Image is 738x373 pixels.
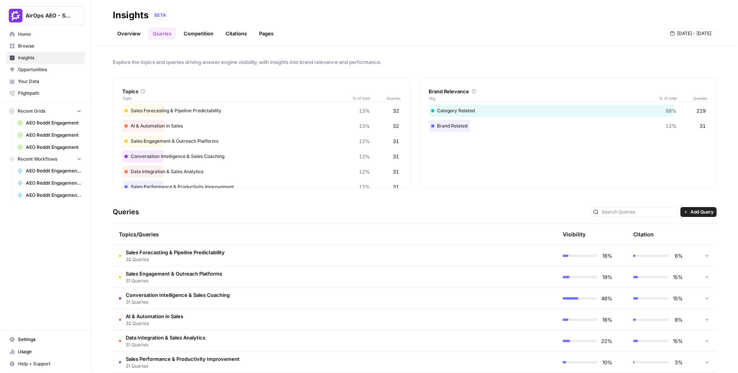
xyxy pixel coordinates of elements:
[6,52,85,64] a: Insights
[126,291,230,299] span: Conversation Intelligence & Sales Coaching
[113,9,149,21] div: Insights
[393,122,399,130] span: 32
[696,107,706,115] span: 219
[126,363,240,370] span: 31 Queries
[122,95,347,101] span: Topic
[14,129,85,141] a: AEO Reddit Engagement
[673,337,683,345] span: 15%
[126,270,222,277] span: Sales Engagement & Outreach Platforms
[26,132,82,139] span: AEO Reddit Engagement
[113,207,139,217] h3: Queries
[14,177,85,189] a: AEO Reddit Engagement - Fork
[122,181,401,193] div: Sales Performance & Productivity Improvement
[393,137,399,145] span: 31
[18,43,82,49] span: Browse
[563,231,586,238] div: Visibility
[126,355,240,363] span: Sales Performance & Productivity Improvement
[359,137,370,145] span: 12%
[126,249,225,256] span: Sales Forecasting & Pipeline Predictability
[148,27,176,40] a: Queries
[601,337,612,345] span: 22%
[690,209,714,215] span: Add Query
[18,156,57,163] span: Recent Workflows
[6,346,85,358] a: Usage
[674,252,683,260] span: 6%
[347,95,370,101] span: % of total
[26,12,72,19] span: AirOps AEO - Single Brand (Gong)
[18,78,82,85] span: Your Data
[126,334,205,341] span: Data Integration & Sales Analytics
[122,166,401,178] div: Data Integration & Sales Analytics
[6,153,85,165] button: Recent Workflows
[126,299,230,306] span: 31 Queries
[126,312,183,320] span: AI & Automation in Sales
[255,27,278,40] a: Pages
[126,256,225,263] span: 32 Queries
[18,66,82,73] span: Opportunities
[601,295,612,302] span: 46%
[680,207,717,217] button: Add Query
[122,135,401,147] div: Sales Engagement & Outreach Platforms
[14,117,85,129] a: AEO Reddit Engagement
[179,27,218,40] a: Competition
[393,153,399,160] span: 31
[602,273,612,281] span: 19%
[633,224,654,245] div: Citation
[602,359,612,366] span: 10%
[429,105,708,117] div: Category Related
[6,358,85,370] button: Help + Support
[26,180,82,186] span: AEO Reddit Engagement - Fork
[673,295,683,302] span: 15%
[119,224,478,245] div: Topics/Queries
[429,120,708,132] div: Brand Related
[9,9,22,22] img: AirOps AEO - Single Brand (Gong) Logo
[665,29,717,38] button: [DATE] - [DATE]
[359,183,370,191] span: 12%
[122,120,401,132] div: AI & Automation in Sales
[18,31,82,38] span: Home
[6,40,85,52] a: Browse
[674,359,683,366] span: 3%
[18,90,82,97] span: Flightpath
[6,28,85,40] a: Home
[429,95,654,101] span: Tag
[126,277,222,284] span: 31 Queries
[654,95,677,101] span: % of total
[370,95,401,101] span: Queries
[122,150,401,163] div: Conversation Intelligence & Sales Coaching
[393,168,399,175] span: 31
[700,122,706,130] span: 31
[359,153,370,160] span: 12%
[26,167,82,174] span: AEO Reddit Engagement - Fork
[359,122,370,130] span: 13%
[126,341,205,348] span: 31 Queries
[673,273,683,281] span: 15%
[221,27,251,40] a: Citations
[6,333,85,346] a: Settings
[602,252,612,260] span: 16%
[677,30,711,37] span: [DATE] - [DATE]
[18,336,82,343] span: Settings
[113,27,145,40] a: Overview
[393,107,399,115] span: 32
[359,168,370,175] span: 12%
[122,88,401,95] div: Topics
[6,105,85,117] button: Recent Grids
[26,144,82,151] span: AEO Reddit Engagement
[152,11,169,19] div: BETA
[18,360,82,367] span: Help + Support
[602,208,675,216] input: Search Queries
[677,95,707,101] span: Queries
[666,107,677,115] span: 88%
[126,320,183,327] span: 32 Queries
[674,316,683,324] span: 8%
[6,6,85,25] button: Workspace: AirOps AEO - Single Brand (Gong)
[429,88,708,95] div: Brand Relevance
[6,64,85,76] a: Opportunities
[26,192,82,199] span: AEO Reddit Engagement - Fork
[393,183,399,191] span: 31
[14,141,85,153] a: AEO Reddit Engagement
[666,122,677,130] span: 12%
[6,87,85,99] a: Flightpath
[14,189,85,201] a: AEO Reddit Engagement - Fork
